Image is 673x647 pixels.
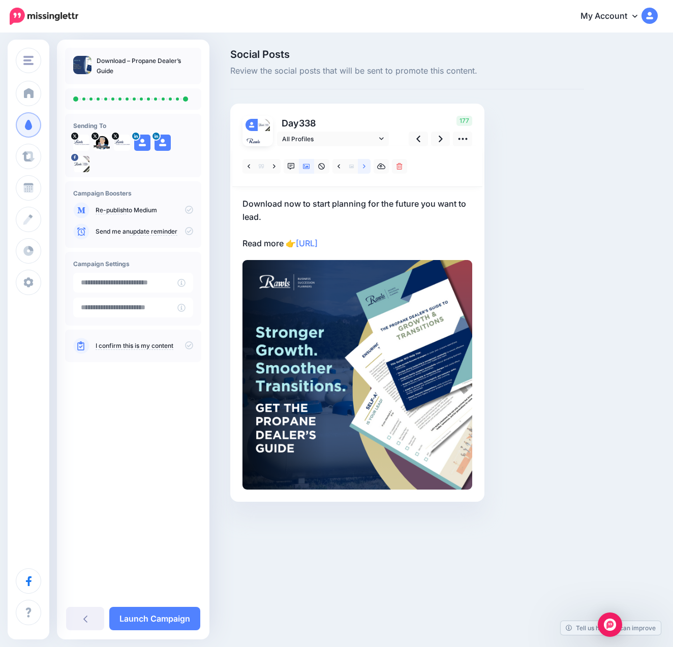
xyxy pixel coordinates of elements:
span: All Profiles [282,134,377,144]
a: I confirm this is my content [96,342,173,350]
p: to Medium [96,206,193,215]
p: Download now to start planning for the future you want to lead. Read more 👉 [242,197,472,250]
img: T2R0GFEVOEPDTVZO5QEWFTU3JJ1LT4KY.png [242,260,472,490]
img: user_default_image.png [246,119,258,131]
img: K4a0VqQV-84395.png [73,135,89,151]
a: [URL] [296,238,318,248]
a: All Profiles [277,132,389,146]
img: user_default_image.png [134,135,150,151]
div: Open Intercom Messenger [598,612,622,637]
span: 338 [299,118,316,128]
p: Send me an [96,227,193,236]
p: Download – Propane Dealer’s Guide [97,56,193,76]
img: K4a0VqQV-84395.png [246,131,270,155]
span: 177 [456,116,472,126]
a: update reminder [130,228,177,236]
h4: Campaign Boosters [73,189,193,197]
img: 7282283d1a66bb5229fc9192738925df_thumb.jpg [73,56,91,74]
span: Social Posts [230,49,584,59]
img: menu.png [23,56,34,65]
h4: Campaign Settings [73,260,193,268]
h4: Sending To [73,122,193,130]
a: My Account [570,4,658,29]
p: Day [277,116,390,131]
img: Missinglettr [10,8,78,25]
img: 298721903_500513248743263_3748918132312345394_n-bsa146078.jpg [258,119,270,131]
a: Tell us how we can improve [561,621,661,635]
img: user_default_image.png [155,135,171,151]
a: Re-publish [96,206,127,214]
span: Review the social posts that will be sent to promote this content. [230,64,584,78]
img: wGcXMLAX-84396.jpg [94,135,110,151]
img: AvLDnNRx-84397.png [114,135,130,151]
img: 298721903_500513248743263_3748918132312345394_n-bsa146078.jpg [73,156,89,172]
